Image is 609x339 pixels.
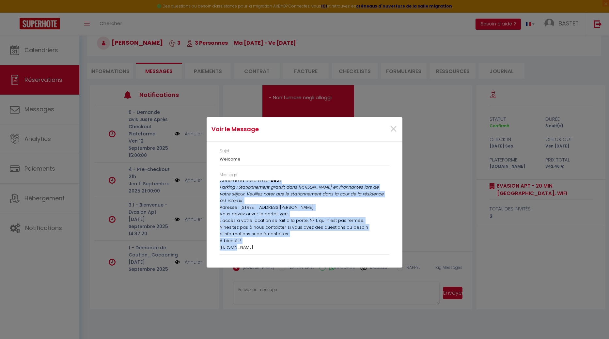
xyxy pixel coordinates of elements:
b: 0521 [271,177,281,184]
label: Message [220,172,237,178]
button: Close [389,122,398,136]
label: Sujet [220,148,229,154]
p: Code de la boite à clé : [220,177,389,184]
button: Ouvrir le widget de chat LiveChat [5,3,25,22]
p: [PERSON_NAME] [220,244,389,251]
p: Vous devez ouvrir le portail vert. [220,211,389,217]
h3: Welcome [220,157,389,162]
h4: Voir le Message [211,125,333,134]
p: Adresse : [STREET_ADDRESS][PERSON_NAME]. [220,204,389,211]
p: N'hésitez pas à nous contacter si vous avez des questions ou besoin d'informations supplémentaires. [220,224,389,238]
em: Parking : Stationnement gratuit dans [PERSON_NAME] environnantes lors de votre séjour. Veuillez n... [220,184,383,204]
span: × [389,119,398,139]
p: L'accès à votre location se fait a la porte, N° 1, qui n'est pas fermée. [220,217,389,224]
p: À bientôt ! [220,238,389,244]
